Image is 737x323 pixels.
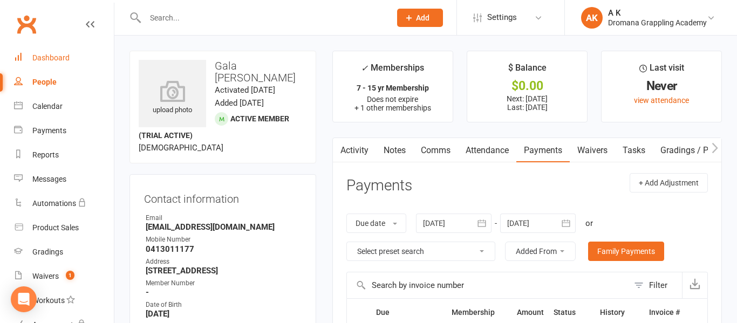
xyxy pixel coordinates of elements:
[146,244,302,254] strong: 0413011177
[146,309,302,319] strong: [DATE]
[629,272,682,298] button: Filter
[14,46,114,70] a: Dashboard
[32,150,59,159] div: Reports
[11,286,37,312] div: Open Intercom Messenger
[649,279,667,292] div: Filter
[14,94,114,119] a: Calendar
[588,242,664,261] a: Family Payments
[32,248,63,256] div: Gradings
[477,80,577,92] div: $0.00
[32,199,76,208] div: Automations
[611,80,712,92] div: Never
[146,278,302,288] div: Member Number
[139,143,223,153] span: [DEMOGRAPHIC_DATA]
[634,96,689,105] a: view attendance
[32,126,66,135] div: Payments
[346,214,406,233] button: Due date
[14,119,114,143] a: Payments
[630,173,708,193] button: + Add Adjustment
[146,257,302,267] div: Address
[376,138,413,163] a: Notes
[146,222,302,232] strong: [EMAIL_ADDRESS][DOMAIN_NAME]
[357,84,429,92] strong: 7 - 15 yr Membership
[146,287,302,297] strong: -
[477,94,577,112] p: Next: [DATE] Last: [DATE]
[144,189,302,205] h3: Contact information
[32,296,65,305] div: Workouts
[516,138,570,163] a: Payments
[146,213,302,223] div: Email
[570,138,615,163] a: Waivers
[608,18,707,28] div: Dromana Grappling Academy
[139,60,307,84] h3: Gala [PERSON_NAME]
[354,104,431,112] span: + 1 other memberships
[14,191,114,216] a: Automations
[13,11,40,38] a: Clubworx
[139,80,206,116] div: upload photo
[32,175,66,183] div: Messages
[142,10,383,25] input: Search...
[32,102,63,111] div: Calendar
[14,216,114,240] a: Product Sales
[32,53,70,62] div: Dashboard
[347,272,629,298] input: Search by invoice number
[139,114,289,140] span: Active member (trial active)
[146,300,302,310] div: Date of Birth
[14,143,114,167] a: Reports
[14,288,114,313] a: Workouts
[333,138,376,163] a: Activity
[215,85,275,95] time: Activated [DATE]
[146,266,302,276] strong: [STREET_ADDRESS]
[508,61,547,80] div: $ Balance
[32,272,59,280] div: Waivers
[615,138,653,163] a: Tasks
[458,138,516,163] a: Attendance
[581,7,603,29] div: AK
[146,235,302,245] div: Mobile Number
[367,95,418,104] span: Does not expire
[32,78,57,86] div: People
[397,9,443,27] button: Add
[585,217,593,230] div: or
[346,177,412,194] h3: Payments
[413,138,458,163] a: Comms
[505,242,576,261] button: Added From
[14,264,114,288] a: Waivers 1
[361,63,368,73] i: ✓
[639,61,684,80] div: Last visit
[487,5,517,30] span: Settings
[416,13,429,22] span: Add
[361,61,424,81] div: Memberships
[14,167,114,191] a: Messages
[32,223,79,232] div: Product Sales
[14,70,114,94] a: People
[14,240,114,264] a: Gradings
[66,271,74,280] span: 1
[215,98,264,108] time: Added [DATE]
[608,8,707,18] div: A K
